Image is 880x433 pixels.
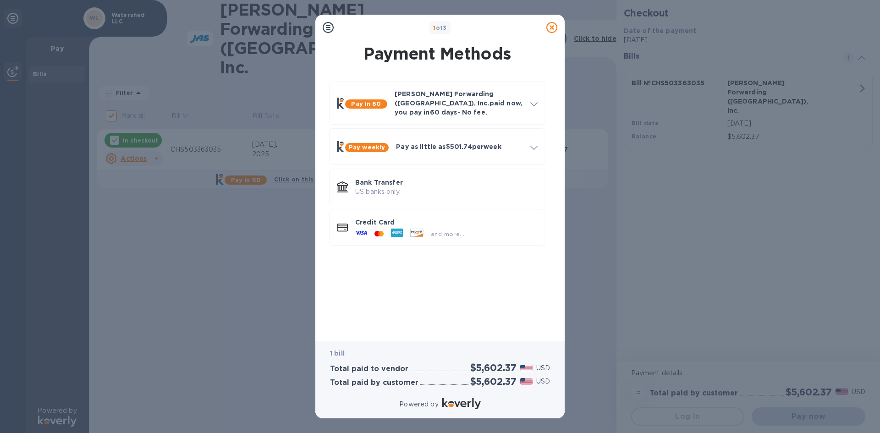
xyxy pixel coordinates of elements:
[330,350,345,357] b: 1 bill
[431,230,464,237] span: and more...
[330,378,418,387] h3: Total paid by customer
[330,365,408,373] h3: Total paid to vendor
[520,378,533,384] img: USD
[395,89,523,117] p: [PERSON_NAME] Forwarding ([GEOGRAPHIC_DATA]), Inc. paid now, you pay in 60 days - No fee.
[327,44,547,63] h1: Payment Methods
[433,24,435,31] span: 1
[442,398,481,409] img: Logo
[433,24,447,31] b: of 3
[520,365,533,371] img: USD
[351,100,381,107] b: Pay in 60
[470,362,517,373] h2: $5,602.37
[349,144,385,151] b: Pay weekly
[355,218,538,227] p: Credit Card
[396,142,523,151] p: Pay as little as $501.74 per week
[399,400,438,409] p: Powered by
[536,377,550,386] p: USD
[355,178,538,187] p: Bank Transfer
[355,187,538,197] p: US banks only.
[536,363,550,373] p: USD
[470,376,517,387] h2: $5,602.37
